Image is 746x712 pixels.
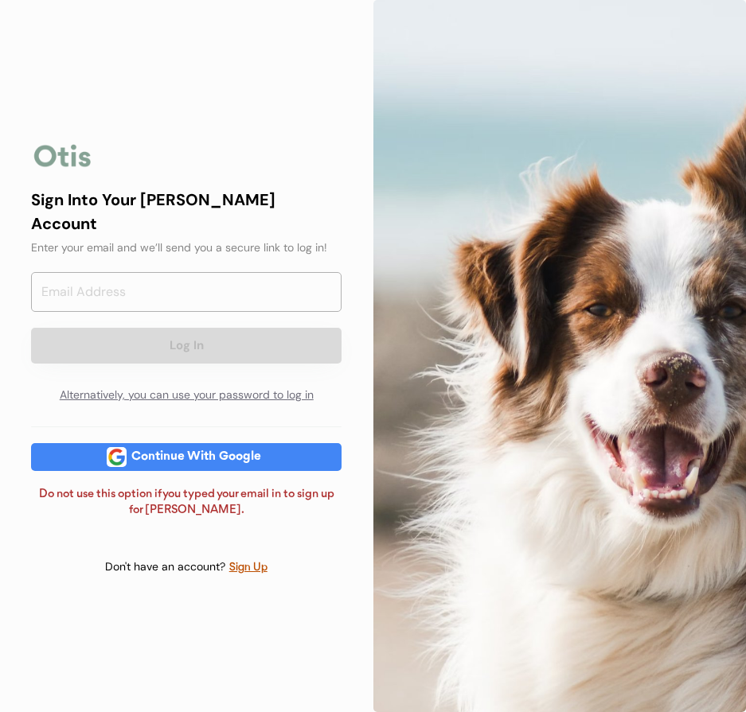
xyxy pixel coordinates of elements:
input: Email Address [31,272,342,312]
div: Don't have an account? [105,559,228,575]
div: Alternatively, you can use your password to log in [31,379,342,411]
div: Sign Into Your [PERSON_NAME] Account [31,188,342,235]
div: Do not use this option if you typed your email in to sign up for [PERSON_NAME]. [31,487,342,518]
button: Log In [31,328,342,364]
div: Sign Up [228,558,268,577]
div: Continue With Google [127,451,266,463]
div: Enter your email and we’ll send you a secure link to log in! [31,239,342,256]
